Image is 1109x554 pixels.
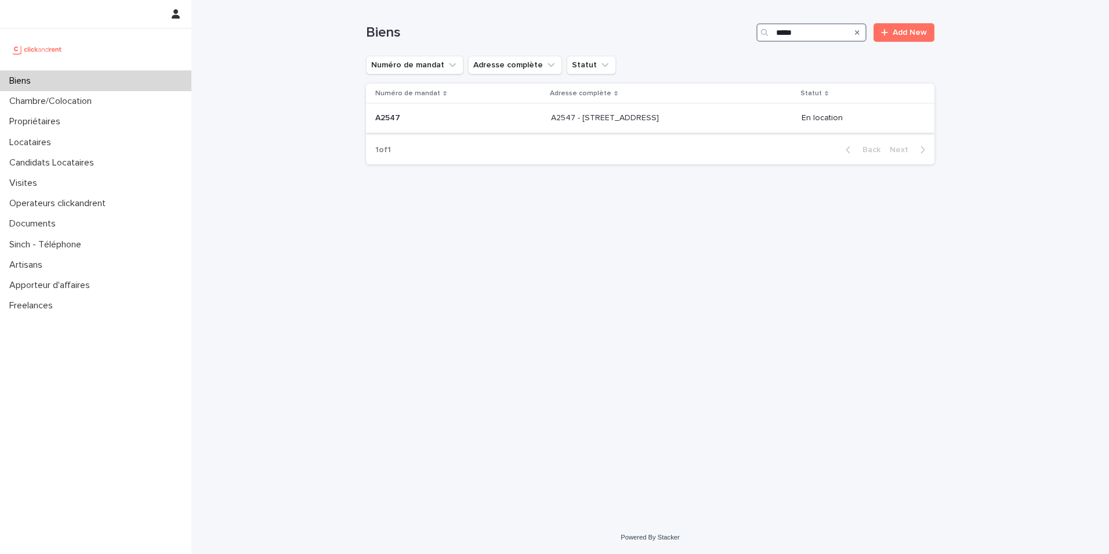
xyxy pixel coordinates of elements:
h1: Biens [366,24,752,41]
p: Artisans [5,260,52,271]
p: Visites [5,178,46,189]
img: UCB0brd3T0yccxBKYDjQ [9,38,66,61]
button: Adresse complète [468,56,562,74]
input: Search [756,23,867,42]
p: Sinch - Téléphone [5,239,90,250]
a: Powered By Stacker [621,534,679,541]
tr: A2547A2547 A2547 - [STREET_ADDRESS]A2547 - [STREET_ADDRESS] En location [366,104,934,133]
p: 1 of 1 [366,136,400,164]
p: Documents [5,218,65,229]
button: Next [885,145,934,155]
a: Add New [874,23,934,42]
p: Candidats Locataires [5,157,103,168]
p: A2547 - [STREET_ADDRESS] [551,111,661,123]
button: Statut [567,56,616,74]
p: Chambre/Colocation [5,96,101,107]
span: Add New [893,28,927,37]
p: Apporteur d'affaires [5,280,99,291]
span: Next [890,146,915,154]
p: En location [802,113,916,123]
p: A2547 [375,111,403,123]
p: Adresse complète [550,87,611,100]
span: Back [856,146,880,154]
button: Back [836,145,885,155]
p: Operateurs clickandrent [5,198,115,209]
p: Freelances [5,300,62,311]
button: Numéro de mandat [366,56,463,74]
p: Statut [800,87,822,100]
p: Propriétaires [5,116,70,127]
p: Biens [5,75,40,87]
p: Numéro de mandat [375,87,440,100]
p: Locataires [5,137,60,148]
